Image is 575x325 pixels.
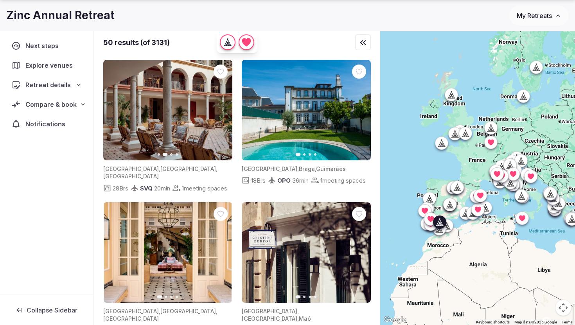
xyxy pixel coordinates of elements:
span: , [216,308,217,314]
span: , [159,165,160,172]
span: Maó [299,315,311,322]
span: 1 meeting spaces [182,184,227,192]
img: Featured image for venue [242,202,371,303]
span: 28 Brs [113,184,128,192]
span: , [159,308,160,314]
button: Go to slide 4 [314,296,316,298]
button: Go to slide 4 [176,296,178,298]
button: Go to slide 3 [309,296,311,298]
span: , [315,165,316,172]
button: Go to slide 4 [314,153,316,156]
button: Go to slide 3 [170,153,172,156]
button: Go to slide 1 [296,153,301,156]
span: , [216,165,217,172]
a: Open this area in Google Maps (opens a new window) [382,315,408,325]
a: Notifications [6,116,87,132]
span: [GEOGRAPHIC_DATA] [160,165,216,172]
span: 1 meeting spaces [320,176,366,185]
span: Guimarães [316,165,346,172]
div: 50 results (of 3131) [103,38,170,47]
button: Go to slide 4 [176,153,178,156]
span: Explore venues [25,61,76,70]
img: Featured image for venue [103,202,232,303]
span: [GEOGRAPHIC_DATA] [160,308,216,314]
span: [GEOGRAPHIC_DATA] [103,173,159,180]
span: 20 min [154,184,170,192]
span: , [297,315,299,322]
span: 36 min [292,176,309,185]
button: Collapse Sidebar [6,302,87,319]
button: Go to slide 3 [309,153,311,156]
button: My Retreats [509,6,569,25]
img: Google [382,315,408,325]
button: Go to slide 2 [303,296,305,298]
span: [GEOGRAPHIC_DATA] [103,308,159,314]
span: My Retreats [517,12,552,20]
a: Explore venues [6,57,87,74]
span: Notifications [25,119,68,129]
button: Go to slide 2 [163,153,168,156]
h1: Zinc Annual Retreat [6,8,115,23]
button: Go to slide 1 [296,295,301,298]
img: Featured image for venue [103,60,232,160]
span: Retreat details [25,80,71,90]
img: Featured image for venue [242,60,371,160]
span: [GEOGRAPHIC_DATA] [103,165,159,172]
span: 18 Brs [251,176,266,185]
span: Map data ©2025 Google [514,320,557,324]
span: Braga [299,165,315,172]
span: [GEOGRAPHIC_DATA] [242,165,297,172]
button: Go to slide 1 [158,153,160,156]
span: Collapse Sidebar [27,306,77,314]
button: Map camera controls [555,300,571,316]
span: [GEOGRAPHIC_DATA] [103,315,159,322]
button: Go to slide 2 [165,296,167,298]
span: , [297,165,299,172]
button: Keyboard shortcuts [476,320,510,325]
button: Go to slide 2 [303,153,305,156]
span: Compare & book [25,100,77,109]
span: OPO [277,177,291,184]
span: [GEOGRAPHIC_DATA] [242,308,297,314]
span: SVQ [140,185,153,192]
span: Next steps [25,41,62,50]
button: Go to slide 3 [170,296,172,298]
button: Go to slide 1 [157,295,162,298]
a: Terms (opens in new tab) [562,320,573,324]
span: [GEOGRAPHIC_DATA] [242,315,297,322]
span: , [297,308,299,314]
a: Next steps [6,38,87,54]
